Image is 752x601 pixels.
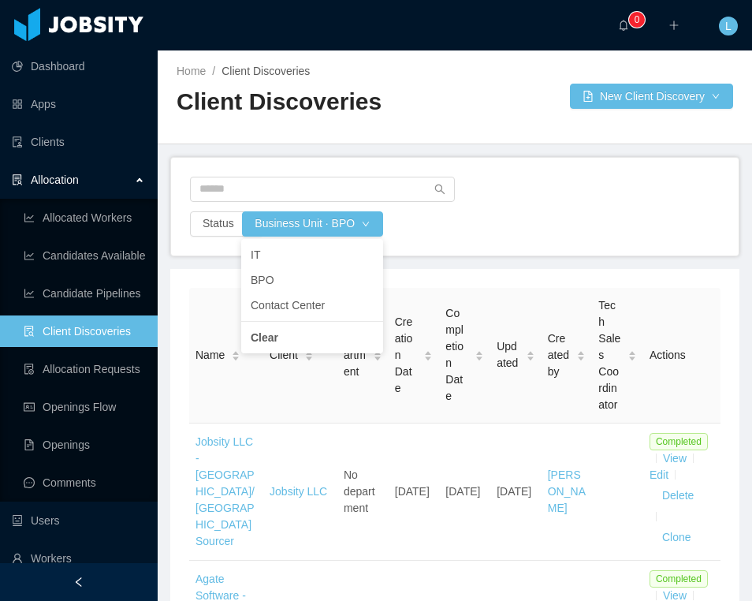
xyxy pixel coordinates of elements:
span: Tech Sales Coordinator [598,297,621,413]
li: Contact Center [241,293,383,318]
td: [DATE] [439,424,490,561]
div: Sort [576,349,586,360]
div: Sort [627,349,637,360]
div: Sort [475,349,484,360]
a: icon: messageComments [24,467,145,498]
button: icon: file-addNew Client Discoverydown [570,84,733,109]
a: Jobsity LLC [270,485,327,498]
a: icon: file-searchClient Discoveries [24,315,145,347]
i: icon: caret-up [526,349,534,353]
a: icon: auditClients [12,126,145,158]
button: Clone [650,525,704,551]
a: Home [177,65,206,77]
i: icon: bell [618,20,629,31]
a: icon: file-doneAllocation Requests [24,353,145,385]
i: icon: caret-up [475,349,484,353]
span: Allocation [31,174,79,186]
i: icon: caret-down [577,355,586,360]
i: icon: caret-down [627,355,636,360]
a: icon: robotUsers [12,505,145,536]
td: [DATE] [490,424,542,561]
span: Completed [650,433,708,450]
i: icon: caret-up [577,349,586,353]
button: Delete [650,483,706,509]
span: Created by [548,330,571,380]
span: Completed [650,570,708,588]
strong: Clear [251,331,278,344]
a: icon: idcardOpenings Flow [24,391,145,423]
a: icon: appstoreApps [12,88,145,120]
span: Creation Date [395,314,418,397]
a: icon: pie-chartDashboard [12,50,145,82]
a: icon: file-textOpenings [24,429,145,461]
a: Edit [650,468,668,481]
i: icon: caret-up [232,349,240,353]
span: Client Discoveries [222,65,310,77]
td: No department [337,424,389,561]
i: icon: plus [668,20,679,31]
div: Sort [526,349,535,360]
span: Updated [497,338,519,371]
sup: 0 [629,12,645,28]
div: Sort [304,349,314,360]
span: / [212,65,215,77]
td: [DATE] [389,424,440,561]
div: Sort [423,349,433,360]
span: Actions [650,349,686,361]
span: Name [195,347,225,364]
li: BPO [241,267,383,293]
div: Sort [231,349,240,360]
i: icon: caret-down [475,355,484,360]
li: IT [241,242,383,267]
i: icon: caret-down [373,355,382,360]
a: [PERSON_NAME] [548,468,586,514]
button: Statusicon: down [190,211,262,237]
i: icon: solution [12,174,23,185]
a: View [663,452,687,465]
i: icon: caret-down [424,355,433,360]
button: Business Unit · BPOicon: down [242,211,383,237]
h2: Client Discoveries [177,86,455,118]
span: Completion Date [445,305,468,405]
i: icon: search [434,184,445,195]
a: icon: line-chartCandidates Available [24,240,145,271]
div: Sort [373,349,382,360]
i: icon: caret-up [424,349,433,353]
i: icon: caret-down [232,355,240,360]
a: icon: line-chartCandidate Pipelines [24,278,145,309]
a: Jobsity LLC - [GEOGRAPHIC_DATA]/[GEOGRAPHIC_DATA] Sourcer [195,435,255,547]
span: L [725,17,732,35]
a: icon: line-chartAllocated Workers [24,202,145,233]
i: icon: caret-down [526,355,534,360]
i: icon: caret-up [627,349,636,353]
i: icon: caret-down [304,355,313,360]
a: icon: userWorkers [12,543,145,574]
